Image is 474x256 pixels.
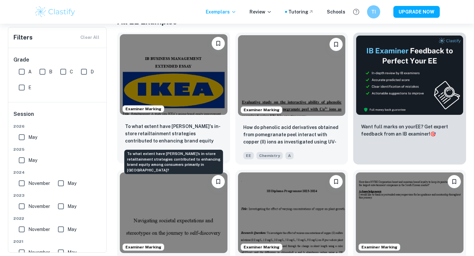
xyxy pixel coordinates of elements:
span: Examiner Marking [123,244,164,250]
a: Examiner MarkingBookmarkTo what extent have IKEA's in-store retailtainment strategies contributed... [117,33,230,165]
h6: Grade [13,56,102,64]
img: Clastify logo [34,5,76,18]
button: Bookmark [329,38,343,51]
span: 2023 [13,192,102,198]
p: To what extent have IKEA's in-store retailtainment strategies contributed to enhancing brand equi... [125,123,222,145]
span: Examiner Marking [123,106,164,112]
h6: Filters [13,33,33,42]
button: Bookmark [212,175,225,188]
button: UPGRADE NOW [393,6,440,18]
img: Biology EE example thumbnail: To investigate the effect of various con [238,172,346,253]
img: English A (Lang & Lit) EE example thumbnail: How is identity explored through Deming [120,172,227,253]
a: Schools [327,8,345,15]
span: E [28,84,31,91]
span: A [285,152,294,159]
span: May [67,226,76,233]
span: 2026 [13,123,102,129]
span: November [28,180,50,187]
span: November [28,226,50,233]
span: May [67,249,76,256]
img: Chemistry EE example thumbnail: How do phenolic acid derivatives obtaine [238,35,346,116]
button: TI [367,5,380,18]
button: Bookmark [212,37,225,50]
span: A [28,68,32,75]
span: 2024 [13,169,102,175]
span: Examiner Marking [359,244,400,250]
span: 2021 [13,239,102,244]
span: 2022 [13,216,102,221]
span: B [49,68,52,75]
span: November [28,203,50,210]
span: C [70,68,73,75]
span: May [28,157,37,164]
button: Bookmark [329,175,343,188]
span: November [28,249,50,256]
h6: TI [370,8,378,15]
span: 🎯 [430,131,436,137]
span: Examiner Marking [241,107,282,113]
p: Review [250,8,272,15]
span: 2025 [13,146,102,152]
img: Business and Management EE example thumbnail: To what extent have IKEA's in-store reta [120,34,227,115]
span: D [91,68,94,75]
button: Help and Feedback [351,6,362,17]
div: To what extent have [PERSON_NAME]'s in-store retailtainment strategies contributed to enhancing b... [124,150,223,174]
span: Chemistry [256,152,283,159]
span: May [28,134,37,141]
p: Exemplars [206,8,236,15]
h6: Session [13,110,102,123]
a: Tutoring [288,8,314,15]
img: Thumbnail [356,35,463,115]
a: ThumbnailWant full marks on yourEE? Get expert feedback from an IB examiner! [353,33,466,165]
span: May [67,203,76,210]
button: Bookmark [448,175,461,188]
span: EE [243,152,254,159]
a: Examiner MarkingBookmarkHow do phenolic acid derivatives obtained from pomegranate peel interact ... [235,33,348,165]
span: May [67,180,76,187]
span: Examiner Marking [241,244,282,250]
p: How do phenolic acid derivatives obtained from pomegranate peel interact with copper (II) ions as... [243,124,340,146]
p: Want full marks on your EE ? Get expert feedback from an IB examiner! [361,123,458,138]
img: Business and Management EE example thumbnail: How does HYBE Corporation boost and main [356,172,463,253]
